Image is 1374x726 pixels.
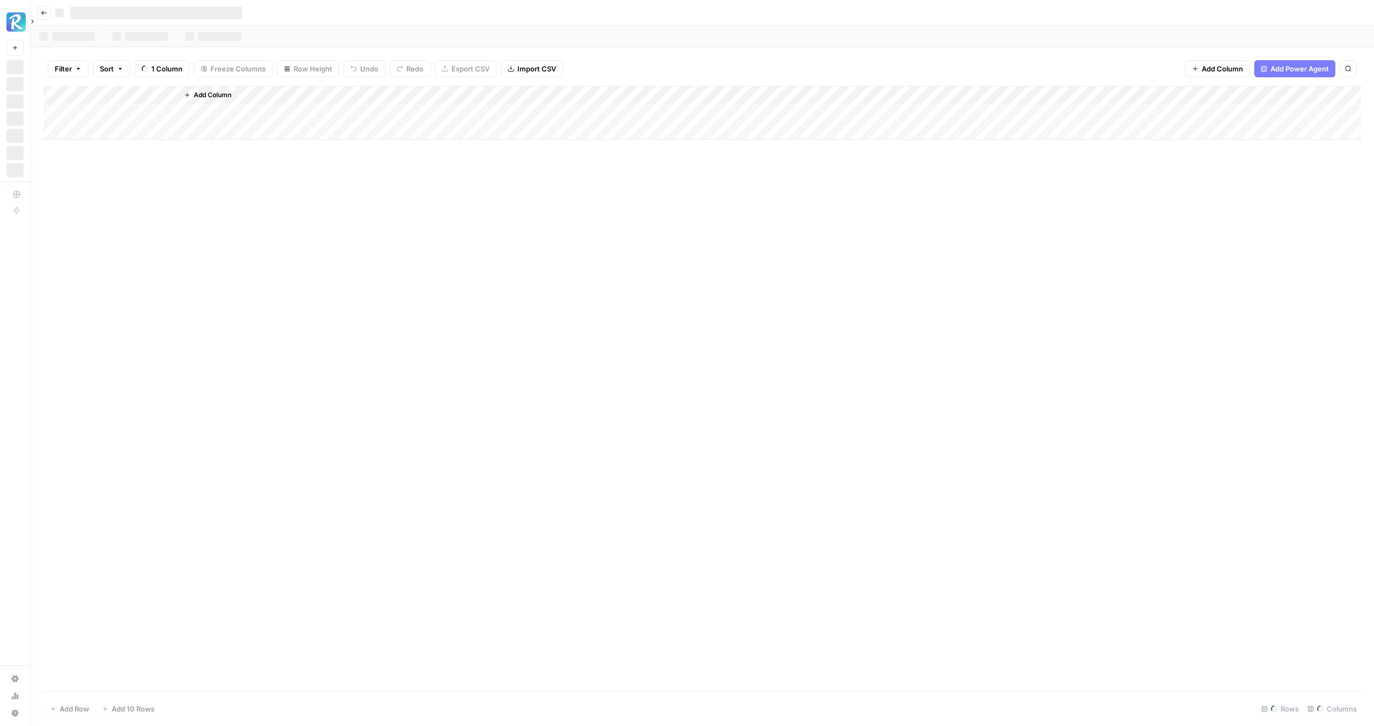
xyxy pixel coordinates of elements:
div: Columns [1303,700,1361,717]
span: Add Column [1202,63,1243,74]
span: Add Column [194,90,231,100]
span: Sort [100,63,114,74]
span: Add Row [60,703,89,714]
span: Add 10 Rows [112,703,155,714]
span: Import CSV [517,63,556,74]
button: Row Height [277,60,339,77]
span: Redo [406,63,423,74]
button: Export CSV [435,60,496,77]
span: 1 Column [151,63,182,74]
span: Undo [360,63,378,74]
span: Row Height [294,63,332,74]
a: Settings [6,670,24,687]
a: Usage [6,687,24,705]
button: Add Column [1185,60,1250,77]
button: Sort [93,60,130,77]
span: Freeze Columns [210,63,266,74]
button: Add Power Agent [1254,60,1335,77]
button: Undo [343,60,385,77]
button: Freeze Columns [194,60,273,77]
span: Filter [55,63,72,74]
button: Import CSV [501,60,563,77]
button: Redo [390,60,430,77]
button: Workspace: Radyant [6,9,24,35]
button: 1 Column [135,60,189,77]
span: Add Power Agent [1270,63,1329,74]
button: Add Row [43,700,96,717]
button: Filter [48,60,89,77]
img: Radyant Logo [6,12,26,32]
div: Rows [1257,700,1303,717]
button: Help + Support [6,705,24,722]
button: Add 10 Rows [96,700,161,717]
span: Export CSV [451,63,489,74]
button: Add Column [180,88,236,102]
